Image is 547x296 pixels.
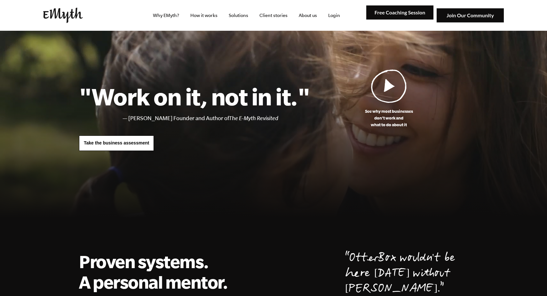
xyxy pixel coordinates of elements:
[79,251,235,292] h2: Proven systems. A personal mentor.
[366,5,433,20] img: Free Coaching Session
[128,114,310,123] li: [PERSON_NAME] Founder and Author of
[437,8,504,23] img: Join Our Community
[229,115,278,121] i: The E-Myth Revisited
[371,69,407,103] img: Play Video
[310,108,468,128] p: See why most businesses don't work and what to do about it
[43,8,83,23] img: EMyth
[310,69,468,128] a: See why most businessesdon't work andwhat to do about it
[515,265,547,296] iframe: Chat Widget
[84,140,149,145] span: Take the business assessment
[79,82,310,111] h1: "Work on it, not in it."
[79,136,154,151] a: Take the business assessment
